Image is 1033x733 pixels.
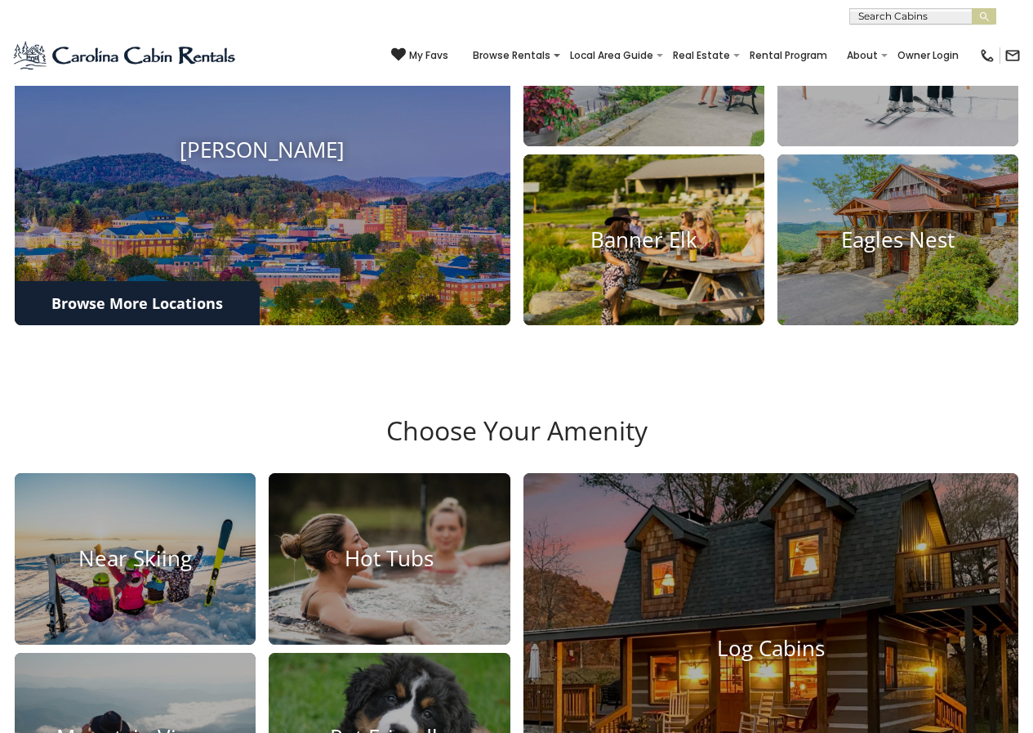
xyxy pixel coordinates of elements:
img: mail-regular-black.png [1004,47,1021,64]
a: About [839,44,886,67]
img: Blue-2.png [12,39,238,72]
a: Hot Tubs [269,473,510,645]
h4: Eagles Nest [777,227,1018,253]
a: Owner Login [889,44,967,67]
a: Rental Program [741,44,835,67]
span: My Favs [409,48,448,63]
h4: Hot Tubs [269,546,510,571]
a: Local Area Guide [562,44,661,67]
img: phone-regular-black.png [979,47,995,64]
a: Real Estate [665,44,738,67]
a: Browse More Locations [15,281,260,325]
a: Banner Elk [523,154,764,326]
a: My Favs [391,47,448,64]
h4: Near Skiing [15,546,256,571]
a: Eagles Nest [777,154,1018,326]
a: Browse Rentals [465,44,559,67]
h3: Choose Your Amenity [12,415,1021,472]
h4: Banner Elk [523,227,764,253]
h4: Log Cabins [523,636,1019,661]
h4: [PERSON_NAME] [15,137,510,163]
a: Near Skiing [15,473,256,645]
